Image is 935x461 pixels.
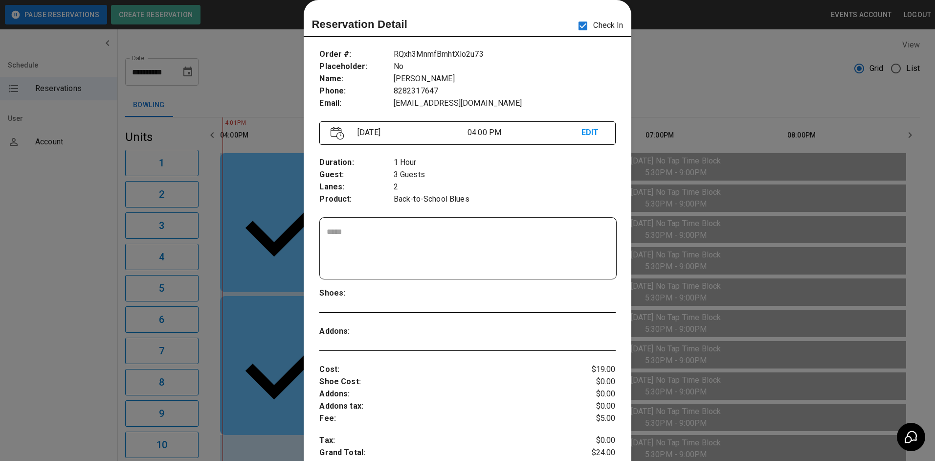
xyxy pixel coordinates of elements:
[319,287,393,300] p: Shoes :
[319,85,393,97] p: Phone :
[319,169,393,181] p: Guest :
[394,193,616,206] p: Back-to-School Blues
[467,127,581,138] p: 04:00 PM
[394,97,616,110] p: [EMAIL_ADDRESS][DOMAIN_NAME]
[319,157,393,169] p: Duration :
[319,413,566,425] p: Fee :
[319,376,566,388] p: Shoe Cost :
[319,325,393,338] p: Addons :
[573,16,623,36] p: Check In
[319,388,566,400] p: Addons :
[354,127,467,138] p: [DATE]
[566,388,616,400] p: $0.00
[566,413,616,425] p: $5.00
[394,181,616,193] p: 2
[394,169,616,181] p: 3 Guests
[394,48,616,61] p: RQxh3MnmfBmhtXlo2u73
[331,127,344,140] img: Vector
[581,127,604,139] p: EDIT
[319,61,393,73] p: Placeholder :
[319,435,566,447] p: Tax :
[312,16,407,32] p: Reservation Detail
[394,157,616,169] p: 1 Hour
[319,48,393,61] p: Order # :
[566,400,616,413] p: $0.00
[319,97,393,110] p: Email :
[319,73,393,85] p: Name :
[394,73,616,85] p: [PERSON_NAME]
[319,364,566,376] p: Cost :
[319,193,393,206] p: Product :
[566,376,616,388] p: $0.00
[319,181,393,193] p: Lanes :
[319,400,566,413] p: Addons tax :
[394,61,616,73] p: No
[394,85,616,97] p: 8282317647
[566,364,616,376] p: $19.00
[566,435,616,447] p: $0.00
